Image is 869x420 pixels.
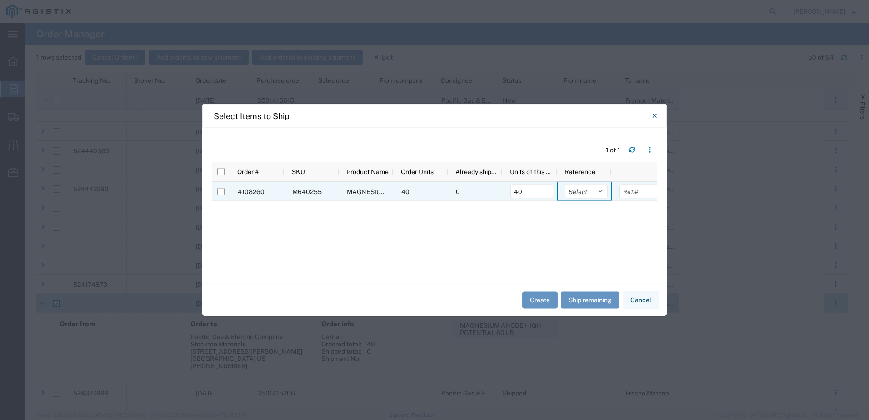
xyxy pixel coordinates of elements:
span: M640255 [292,188,322,195]
span: Order Units [401,168,434,175]
span: Already shipped [455,168,499,175]
span: MAGNESIUM ANODE HIGH POTENTIAL 60 LB [347,188,483,195]
span: Order # [237,168,259,175]
span: 4108260 [238,188,265,195]
button: Ship remaining [561,291,619,308]
h4: Select Items to Ship [214,110,290,122]
button: Refresh table [625,143,639,157]
button: Create [522,291,558,308]
button: Close [645,107,664,125]
span: SKU [292,168,305,175]
span: Product Name [346,168,389,175]
span: 0 [456,188,460,195]
button: Cancel [623,291,659,308]
span: Reference [564,168,595,175]
span: 40 [401,188,410,195]
div: 1 of 1 [606,145,622,155]
span: Units of this shipment [510,168,554,175]
input: Ref.# [619,185,662,199]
